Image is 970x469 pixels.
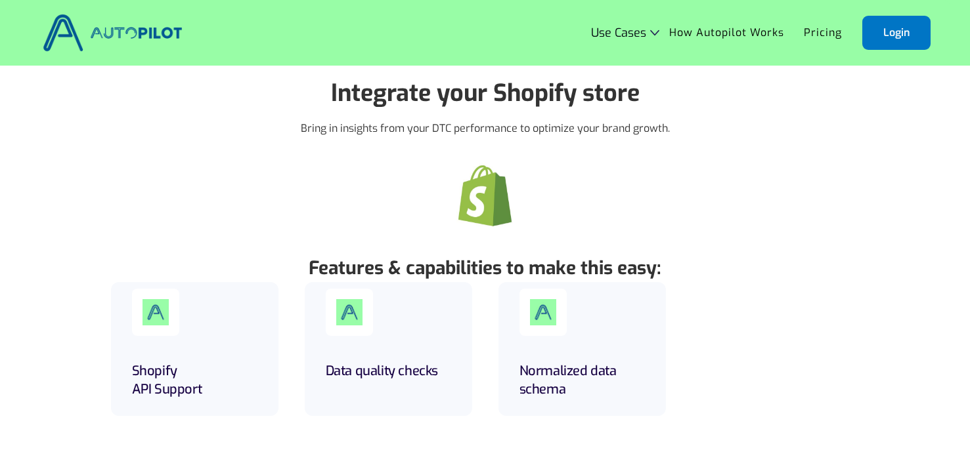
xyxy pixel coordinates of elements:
p: Bring in insights from your DTC performance to optimize your brand growth. [301,121,670,136]
div: Use Cases [591,26,646,39]
h5: Data quality checks [326,362,451,380]
a: Login [862,16,931,50]
strong: Integrate your Shopify store [331,77,640,109]
a: How Autopilot Works [659,20,794,45]
a: Pricing [794,20,852,45]
h5: Normalized data schema [519,362,645,399]
h6: Shopify API Support [132,362,257,399]
img: Icon Rounded Chevron Dark - BRIX Templates [650,30,659,35]
strong: Features & capabilities to make this easy: [309,256,661,280]
div: Use Cases [591,26,659,39]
